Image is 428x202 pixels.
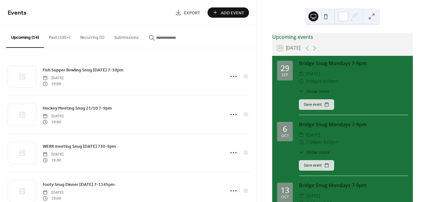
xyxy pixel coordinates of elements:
[306,70,320,78] span: [DATE]
[6,25,44,48] button: Upcoming (14)
[43,152,63,157] span: [DATE]
[75,25,109,47] button: Recurring (1)
[43,190,63,195] span: [DATE]
[43,105,112,112] a: Hockey Meeting Snug 21/10 7-9pm
[184,10,200,16] span: Export
[299,60,408,67] div: Bridge Snug Mondays 7-9pm
[283,125,287,133] div: 6
[171,7,205,18] a: Export
[43,67,123,74] span: Fish Supper Bowling Snug [DATE] 7-10pm
[323,138,339,146] span: 9:00pm
[299,88,330,95] button: ​Show more
[44,25,75,47] button: Past (100+)
[282,73,288,77] div: Sep
[272,33,413,41] div: Upcoming events
[306,138,322,146] span: 7:00pm
[281,64,289,72] div: 29
[322,138,323,146] span: -
[281,195,289,199] div: Oct
[299,121,408,128] div: Bridge Snug Mondays 7-9pm
[43,114,63,119] span: [DATE]
[306,131,320,139] span: [DATE]
[207,7,249,18] button: Add Event
[299,88,304,95] div: ​
[306,192,320,200] span: [DATE]
[43,195,63,201] span: 19:00
[281,186,289,194] div: 13
[43,143,116,150] a: WERR meeting Snug [DATE] 730-9pm
[8,7,27,19] span: Events
[43,157,63,163] span: 19:30
[299,99,334,110] button: Save event
[323,78,339,85] span: 9:00pm
[306,88,330,95] span: Show more
[306,78,322,85] span: 7:00pm
[43,105,112,112] span: Hockey Meeting Snug 21/10 7-9pm
[299,192,304,200] div: ​
[43,66,123,74] a: Fish Supper Bowling Snug [DATE] 7-10pm
[299,149,304,155] div: ​
[299,149,330,155] button: ​Show more
[299,70,304,78] div: ​
[221,10,244,16] span: Add Event
[281,134,289,138] div: Oct
[322,78,323,85] span: -
[299,182,408,189] div: Bridge Snug Mondays 7-9pm
[43,81,63,87] span: 19:00
[43,75,63,81] span: [DATE]
[306,149,330,155] span: Show more
[299,138,304,146] div: ​
[109,25,144,47] button: Submissions
[299,131,304,139] div: ​
[299,78,304,85] div: ​
[43,119,63,125] span: 19:00
[299,160,334,171] button: Save event
[43,181,115,188] a: Footy Snug Dinner [DATE] 7-1145pm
